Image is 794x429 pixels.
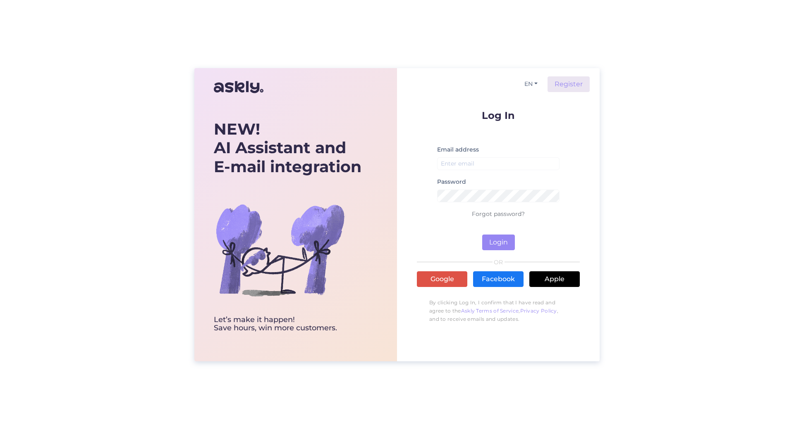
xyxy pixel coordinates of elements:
[214,77,263,97] img: Askly
[417,271,467,287] a: Google
[214,184,346,316] img: bg-askly
[482,235,515,250] button: Login
[417,294,580,327] p: By clicking Log In, I confirm that I have read and agree to the , , and to receive emails and upd...
[417,110,580,121] p: Log In
[520,308,557,314] a: Privacy Policy
[214,120,361,176] div: AI Assistant and E-mail integration
[437,157,560,170] input: Enter email
[214,119,260,139] b: NEW!
[461,308,519,314] a: Askly Terms of Service
[548,76,590,92] a: Register
[521,78,541,90] button: EN
[493,259,505,265] span: OR
[437,178,466,186] label: Password
[473,271,524,287] a: Facebook
[472,210,525,218] a: Forgot password?
[529,271,580,287] a: Apple
[437,145,479,154] label: Email address
[214,316,361,332] div: Let’s make it happen! Save hours, win more customers.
